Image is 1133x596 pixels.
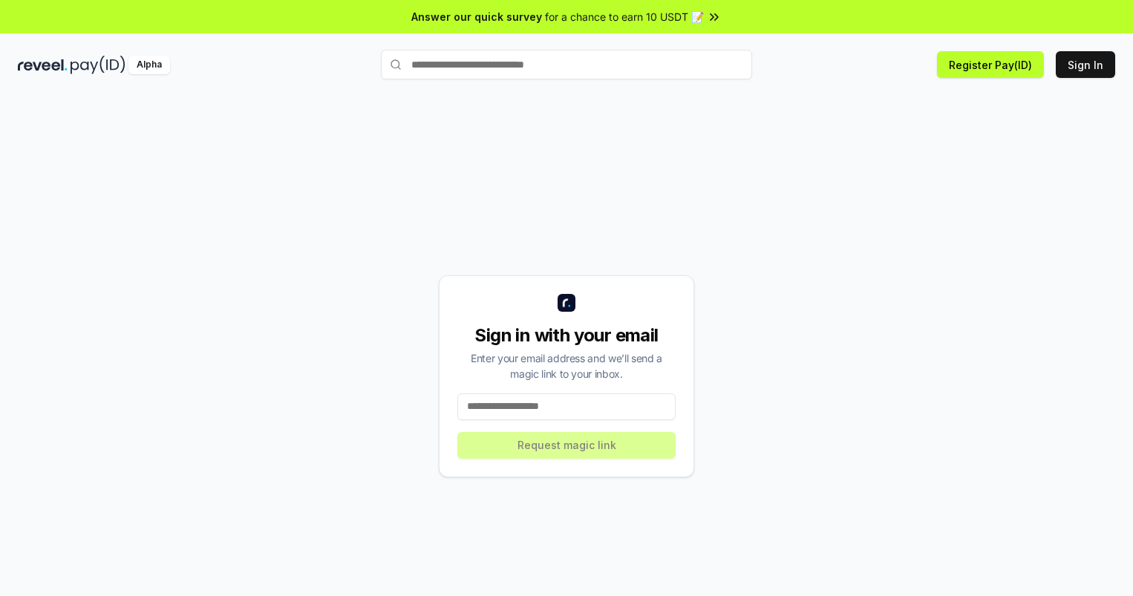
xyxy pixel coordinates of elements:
img: pay_id [71,56,125,74]
img: logo_small [558,294,575,312]
div: Sign in with your email [457,324,676,347]
span: for a chance to earn 10 USDT 📝 [545,9,704,24]
img: reveel_dark [18,56,68,74]
button: Sign In [1056,51,1115,78]
button: Register Pay(ID) [937,51,1044,78]
span: Answer our quick survey [411,9,542,24]
div: Enter your email address and we’ll send a magic link to your inbox. [457,350,676,381]
div: Alpha [128,56,170,74]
